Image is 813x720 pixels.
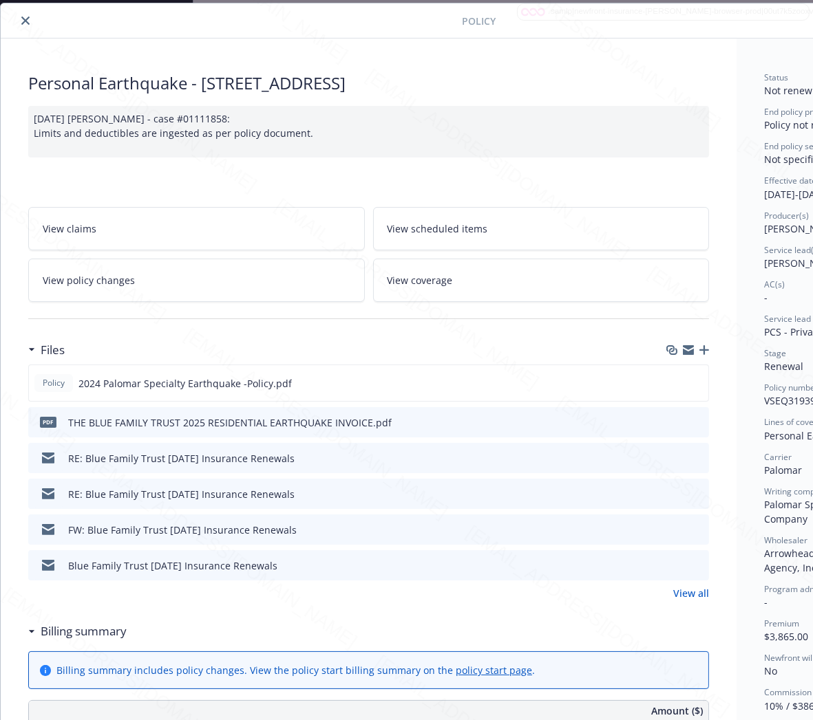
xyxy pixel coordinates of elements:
[691,415,704,430] button: preview file
[56,663,535,677] div: Billing summary includes policy changes. View the policy start billing summary on the .
[28,341,65,359] div: Files
[764,451,792,463] span: Carrier
[691,523,704,537] button: preview file
[764,347,786,359] span: Stage
[764,279,785,290] span: AC(s)
[764,291,768,304] span: -
[651,703,703,718] span: Amount ($)
[28,259,365,302] a: View policy changes
[673,586,709,600] a: View all
[68,415,392,430] div: THE BLUE FAMILY TRUST 2025 RESIDENTIAL EARTHQUAKE INVOICE.pdf
[764,618,799,629] span: Premium
[691,558,704,573] button: preview file
[691,487,704,501] button: preview file
[764,72,788,83] span: Status
[764,534,807,546] span: Wholesaler
[41,341,65,359] h3: Files
[28,207,365,250] a: View claims
[40,417,56,427] span: pdf
[68,451,295,466] div: RE: Blue Family Trust [DATE] Insurance Renewals
[388,221,488,236] span: View scheduled items
[43,221,96,236] span: View claims
[456,664,532,677] a: policy start page
[669,451,680,466] button: download file
[68,487,295,501] div: RE: Blue Family Trust [DATE] Insurance Renewals
[764,630,808,643] span: $3,865.00
[78,376,292,391] span: 2024 Palomar Specialty Earthquake -Policy.pdf
[41,622,127,640] h3: Billing summary
[28,106,709,157] div: [DATE] [PERSON_NAME] - case #01111858: Limits and deductibles are ingested as per policy document.
[764,360,803,373] span: Renewal
[462,14,496,28] span: Policy
[17,12,34,29] button: close
[764,686,812,698] span: Commission
[28,622,127,640] div: Billing summary
[669,415,680,430] button: download file
[28,72,709,95] div: Personal Earthquake - [STREET_ADDRESS]
[40,377,67,389] span: Policy
[764,596,768,609] span: -
[373,207,710,250] a: View scheduled items
[388,273,453,287] span: View coverage
[668,376,679,391] button: download file
[43,273,135,287] span: View policy changes
[669,558,680,573] button: download file
[373,259,710,302] a: View coverage
[669,487,680,501] button: download file
[68,523,297,537] div: FW: Blue Family Trust [DATE] Insurance Renewals
[68,558,277,573] div: Blue Family Trust [DATE] Insurance Renewals
[764,210,809,221] span: Producer(s)
[764,463,802,477] span: Palomar
[669,523,680,537] button: download file
[691,451,704,466] button: preview file
[690,376,703,391] button: preview file
[764,664,777,677] span: No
